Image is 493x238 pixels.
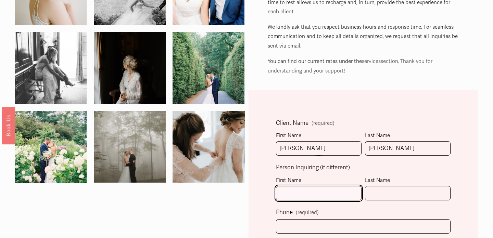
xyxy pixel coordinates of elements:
img: 14305484_1259623107382072_1992716122685880553_o.jpg [15,99,87,195]
p: You can find our current rates under the [268,56,459,76]
div: Last Name [365,131,451,141]
a: Book Us [2,107,15,144]
div: First Name [276,131,362,141]
img: a&b-249.jpg [76,111,184,183]
img: ASW-178.jpg [155,111,263,183]
div: Last Name [365,176,451,186]
a: services [362,58,381,64]
img: a&b-122.jpg [76,32,184,104]
span: Person Inquiring (if different) [276,162,350,173]
span: Client Name [276,118,308,129]
div: First Name [276,176,362,186]
img: 14231398_1259601320717584_5710543027062833933_o.jpg [15,20,87,116]
span: (required) [296,210,319,215]
span: section. Thank you for understanding and your support! [268,58,434,74]
p: We kindly ask that you respect business hours and response time. For seamless communication and t... [268,23,459,51]
span: Phone [276,207,293,218]
img: 14241554_1259623257382057_8150699157505122959_o.jpg [173,20,244,116]
span: (required) [312,121,334,126]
